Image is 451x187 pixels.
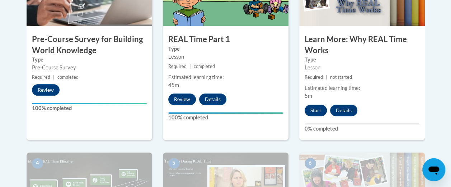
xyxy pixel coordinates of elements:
label: Type [32,56,147,64]
button: Details [330,105,357,116]
label: 0% completed [305,125,419,133]
span: 45m [168,82,179,88]
div: Lesson [168,53,283,61]
button: Details [199,93,226,105]
span: 5m [305,93,312,99]
span: Required [32,74,50,80]
div: Lesson [305,64,419,72]
h3: REAL Time Part 1 [163,34,288,45]
button: Review [32,84,60,96]
h3: Pre-Course Survey for Building World Knowledge [27,34,152,56]
span: completed [57,74,79,80]
button: Start [305,105,327,116]
span: | [326,74,327,80]
span: not started [330,74,352,80]
span: Required [305,74,323,80]
span: 6 [305,158,316,169]
h3: Learn More: Why REAL Time Works [299,34,425,56]
label: Type [305,56,419,64]
span: | [53,74,55,80]
label: 100% completed [32,104,147,112]
label: 100% completed [168,114,283,122]
label: Type [168,45,283,53]
button: Review [168,93,196,105]
span: | [189,64,191,69]
div: Your progress [168,112,283,114]
span: Required [168,64,187,69]
div: Estimated learning time: [168,73,283,81]
span: completed [194,64,215,69]
div: Pre-Course Survey [32,64,147,72]
span: 5 [168,158,180,169]
iframe: Button to launch messaging window [422,158,445,181]
div: Your progress [32,103,147,104]
div: Estimated learning time: [305,84,419,92]
span: 4 [32,158,43,169]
